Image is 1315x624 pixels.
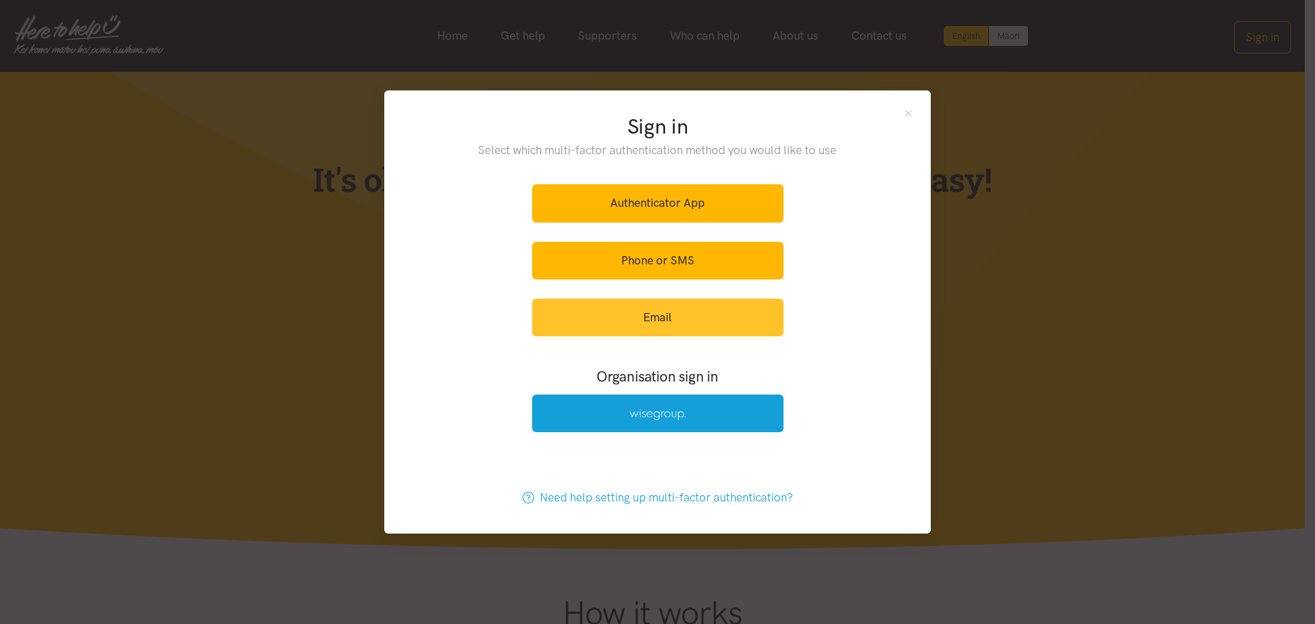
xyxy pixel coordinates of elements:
[532,299,784,336] a: Email
[532,184,784,222] a: Authenticator App
[494,366,821,386] h3: Organisation sign in
[903,107,914,118] button: Close
[629,409,686,421] img: Wise Group
[532,242,784,279] a: Phone or SMS
[508,479,807,516] a: Need help setting up multi-factor authentication?
[451,112,865,141] h2: Sign in
[451,141,865,160] p: Select which multi-factor authentication method you would like to use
